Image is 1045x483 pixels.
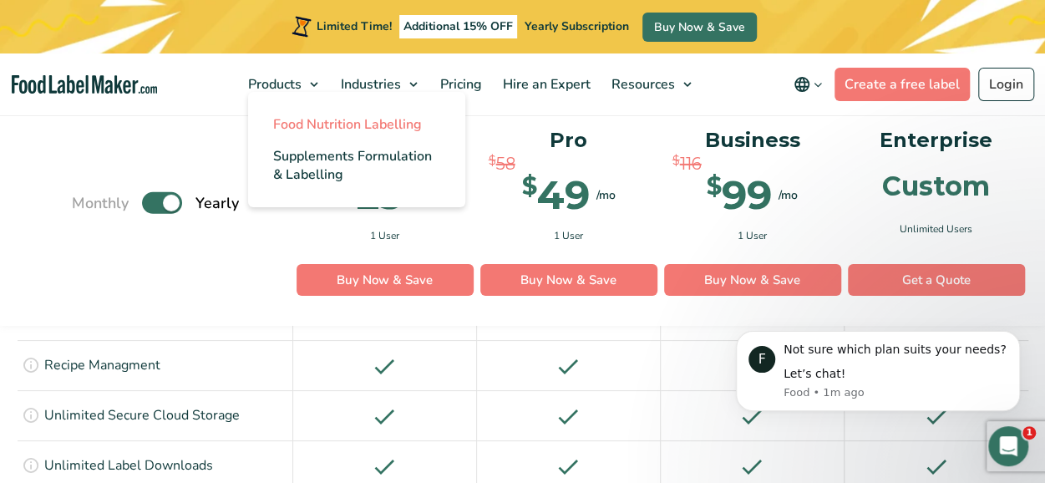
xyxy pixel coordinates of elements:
[489,150,496,170] span: $
[601,53,700,115] a: Resources
[900,221,972,236] span: Unlimited Users
[738,227,767,242] span: 1 User
[331,53,426,115] a: Industries
[297,264,474,296] a: Buy Now & Save
[248,140,465,191] a: Supplements Formulation & Labelling
[430,53,489,115] a: Pricing
[672,150,680,170] span: $
[195,191,239,214] span: Yearly
[988,426,1028,466] iframe: Intercom live chat
[680,150,702,175] span: 116
[848,264,1025,296] a: Get a Quote
[44,355,160,377] p: Recipe Managment
[317,18,392,34] span: Limited Time!
[978,68,1034,101] a: Login
[238,53,327,115] a: Products
[711,306,1045,438] iframe: Intercom notifications message
[480,124,657,155] p: Pro
[642,13,757,42] a: Buy Now & Save
[596,186,616,203] span: /mo
[273,147,432,184] span: Supplements Formulation & Labelling
[522,174,537,198] span: $
[664,264,841,296] a: Buy Now & Save
[370,227,399,242] span: 1 User
[834,68,970,101] a: Create a free label
[142,192,182,214] label: Toggle
[848,124,1025,155] p: Enterprise
[273,115,422,134] span: Food Nutrition Labelling
[336,75,403,94] span: Industries
[248,109,465,140] a: Food Nutrition Labelling
[522,174,590,214] div: 49
[341,174,403,214] div: 25
[399,15,517,38] span: Additional 15% OFF
[496,150,515,175] span: 58
[707,174,722,198] span: $
[779,186,798,203] span: /mo
[493,53,597,115] a: Hire an Expert
[243,75,303,94] span: Products
[435,75,484,94] span: Pricing
[707,174,772,214] div: 99
[480,264,657,296] a: Buy Now & Save
[44,405,240,427] p: Unlimited Secure Cloud Storage
[498,75,592,94] span: Hire an Expert
[72,191,129,214] span: Monthly
[882,172,990,199] div: Custom
[44,455,213,477] p: Unlimited Label Downloads
[1022,426,1036,440] span: 1
[525,18,629,34] span: Yearly Subscription
[664,124,841,155] p: Business
[554,227,583,242] span: 1 User
[606,75,677,94] span: Resources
